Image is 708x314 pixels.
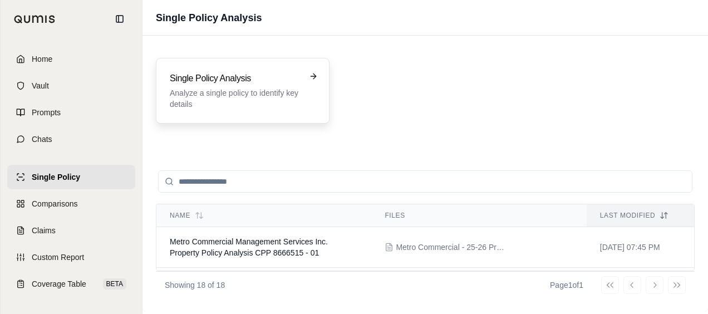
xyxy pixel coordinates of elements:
[7,100,135,125] a: Prompts
[600,211,681,220] div: Last modified
[371,204,586,227] th: Files
[587,227,694,268] td: [DATE] 07:45 PM
[32,80,49,91] span: Vault
[7,192,135,216] a: Comparisons
[14,15,56,23] img: Qumis Logo
[32,171,80,183] span: Single Policy
[396,242,507,253] span: Metro Commercial - 25-26 Property Dec Pages.pdf
[7,165,135,189] a: Single Policy
[32,134,52,145] span: Chats
[32,198,77,209] span: Comparisons
[111,10,129,28] button: Collapse sidebar
[7,245,135,269] a: Custom Report
[7,218,135,243] a: Claims
[7,47,135,71] a: Home
[32,225,56,236] span: Claims
[170,87,300,110] p: Analyze a single policy to identify key details
[156,10,262,26] h1: Single Policy Analysis
[32,107,61,118] span: Prompts
[550,279,583,291] div: Page 1 of 1
[7,272,135,296] a: Coverage TableBETA
[103,278,126,290] span: BETA
[32,53,52,65] span: Home
[170,72,300,85] h3: Single Policy Analysis
[7,73,135,98] a: Vault
[32,252,84,263] span: Custom Report
[7,127,135,151] a: Chats
[170,211,358,220] div: Name
[165,279,225,291] p: Showing 18 of 18
[32,278,86,290] span: Coverage Table
[170,237,328,257] span: Metro Commercial Management Services Inc. Property Policy Analysis CPP 8666515 - 01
